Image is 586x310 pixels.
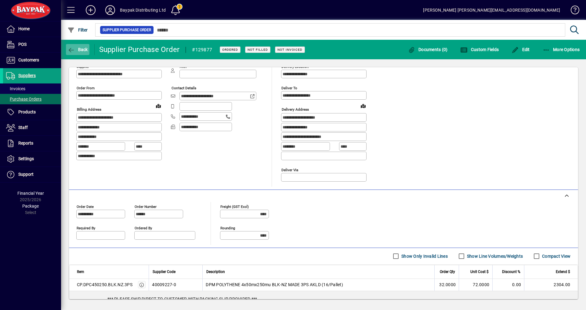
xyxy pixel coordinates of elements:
[120,5,166,15] div: Baypak Distributing Ltd
[358,101,368,111] a: View on map
[248,48,268,52] span: Not Filled
[466,253,523,259] label: Show Line Volumes/Weights
[459,44,500,55] button: Custom Fields
[408,47,448,52] span: Documents (0)
[470,268,489,275] span: Unit Cost $
[77,282,132,288] div: CP.DPC450250.BLK.NZ.3PS
[66,24,89,35] button: Filter
[135,204,157,209] mat-label: Order number
[149,279,202,291] td: 40009227-0
[18,172,34,177] span: Support
[440,268,455,275] span: Order Qty
[22,204,39,209] span: Package
[220,204,249,209] mat-label: Freight (GST excl)
[18,141,33,146] span: Reports
[18,26,30,31] span: Home
[192,45,212,55] div: #129877
[3,94,61,104] a: Purchase Orders
[100,5,120,16] button: Profile
[220,226,235,230] mat-label: Rounding
[18,156,34,161] span: Settings
[77,86,95,90] mat-label: Order from
[77,204,94,209] mat-label: Order date
[3,21,61,37] a: Home
[3,37,61,52] a: POS
[154,101,163,111] a: View on map
[543,47,580,52] span: More Options
[67,28,88,32] span: Filter
[492,279,524,291] td: 0.00
[206,268,225,275] span: Description
[18,109,36,114] span: Products
[3,151,61,167] a: Settings
[77,226,95,230] mat-label: Required by
[153,268,175,275] span: Supplier Code
[281,168,298,172] mat-label: Deliver via
[510,44,531,55] button: Edit
[103,27,151,33] span: Supplier Purchase Order
[524,279,578,291] td: 2304.00
[6,97,42,101] span: Purchase Orders
[3,53,61,68] a: Customers
[67,47,88,52] span: Back
[18,57,39,62] span: Customers
[423,5,560,15] div: [PERSON_NAME] [PERSON_NAME][EMAIL_ADDRESS][DOMAIN_NAME]
[99,45,180,54] div: Supplier Purchase Order
[459,279,492,291] td: 72.0000
[502,268,520,275] span: Discount %
[81,5,100,16] button: Add
[206,282,343,288] span: DPM POLYTHENE 4x50mx250mu BLK-NZ MADE 3PS AKLD (16/Pallet)
[434,279,459,291] td: 32.0000
[3,105,61,120] a: Products
[541,253,570,259] label: Compact View
[6,86,25,91] span: Invoices
[3,136,61,151] a: Reports
[77,268,84,275] span: Item
[17,191,44,196] span: Financial Year
[222,48,238,52] span: Ordered
[556,268,570,275] span: Extend $
[3,167,61,182] a: Support
[3,83,61,94] a: Invoices
[3,120,61,135] a: Staff
[18,125,28,130] span: Staff
[566,1,578,21] a: Knowledge Base
[407,44,449,55] button: Documents (0)
[512,47,530,52] span: Edit
[277,48,302,52] span: Not Invoiced
[400,253,448,259] label: Show Only Invalid Lines
[460,47,499,52] span: Custom Fields
[541,44,581,55] button: More Options
[18,73,36,78] span: Suppliers
[66,44,89,55] button: Back
[281,86,297,90] mat-label: Deliver To
[135,226,152,230] mat-label: Ordered by
[18,42,27,47] span: POS
[61,44,95,55] app-page-header-button: Back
